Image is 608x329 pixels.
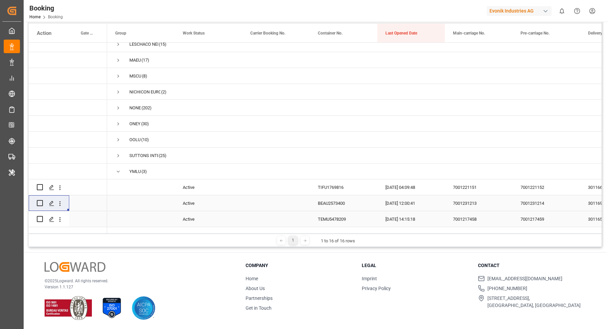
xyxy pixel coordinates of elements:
div: 7001217458 [445,211,512,227]
span: [EMAIL_ADDRESS][DOMAIN_NAME] [487,275,562,282]
a: Home [246,276,258,281]
div: 1 [289,236,297,245]
div: Press SPACE to select this row. [29,148,107,163]
span: Main-carriage No. [453,31,485,36]
div: Press SPACE to select this row. [29,68,107,84]
div: Evonik Industries AG [487,6,552,16]
span: Work Status [183,31,205,36]
p: © 2025 Logward. All rights reserved. [45,278,229,284]
div: OOLU [129,132,141,148]
div: 1 to 16 of 16 rows [321,238,355,244]
span: [STREET_ADDRESS], [GEOGRAPHIC_DATA], [GEOGRAPHIC_DATA] [487,295,581,309]
div: Press SPACE to select this row. [29,132,107,148]
div: Active [175,195,242,211]
div: Press SPACE to select this row. [29,116,107,132]
div: 7001221151 [445,179,512,195]
a: Partnerships [246,295,273,301]
a: Privacy Policy [362,286,391,291]
a: Get in Touch [246,305,272,311]
img: ISO 9001 & ISO 14001 Certification [45,296,92,320]
div: MSCU [129,68,141,84]
div: Press SPACE to select this row. [29,179,107,195]
div: [DATE] 14:15:18 [377,211,445,227]
span: (30) [141,116,149,132]
a: Imprint [362,276,377,281]
h3: Legal [362,262,470,269]
span: (2) [161,84,167,100]
button: show 0 new notifications [554,3,569,19]
div: BEAU2573400 [310,195,377,211]
div: Press SPACE to select this row. [29,100,107,116]
div: Press SPACE to select this row. [29,36,107,52]
div: Action [37,30,51,36]
a: Home [29,15,41,19]
div: SUTTONS INTERNATIONAL LTD. [129,148,158,163]
span: Container No. [318,31,343,36]
span: Group [115,31,126,36]
div: [DATE] 04:09:48 [377,179,445,195]
div: Press SPACE to select this row. [29,163,107,179]
span: Carrier Booking No. [250,31,285,36]
span: (17) [142,52,149,68]
div: ONEY [129,116,141,132]
a: About Us [246,286,265,291]
div: Press SPACE to select this row. [29,52,107,68]
div: Press SPACE to select this row. [29,195,107,211]
img: ISO 27001 Certification [100,296,124,320]
button: Evonik Industries AG [487,4,554,17]
div: TIFU1769816 [310,179,377,195]
div: LESCHACO NEDERLAND B.V. [129,37,158,52]
div: NICHICON EUROPE B.V. [129,84,160,100]
span: (8) [142,68,147,84]
span: (25) [159,148,167,163]
span: Pre-carriage No. [521,31,550,36]
p: Version 1.1.127 [45,284,229,290]
h3: Company [246,262,353,269]
button: Help Center [569,3,585,19]
div: [DATE] 12:00:41 [377,195,445,211]
div: MAEU [129,52,141,68]
span: [PHONE_NUMBER] [487,285,527,292]
div: Press SPACE to select this row. [29,84,107,100]
div: Press SPACE to select this row. [29,211,107,227]
span: Gate Out Full Terminal [81,31,93,36]
div: 7001221152 [512,179,580,195]
div: Active [175,211,242,227]
span: (3) [142,164,147,179]
div: YMLU [129,164,141,179]
img: Logward Logo [45,262,105,272]
div: 7001217459 [512,211,580,227]
div: Active [175,179,242,195]
h3: Contact [478,262,586,269]
div: NONE [129,100,141,116]
img: AICPA SOC [132,296,155,320]
span: (202) [142,100,152,116]
div: 7001231213 [445,195,512,211]
span: (10) [141,132,149,148]
div: Booking [29,3,63,13]
div: 7001231214 [512,195,580,211]
div: TEMU5478209 [310,211,377,227]
span: Last Opened Date [385,31,417,36]
span: (15) [159,37,167,52]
